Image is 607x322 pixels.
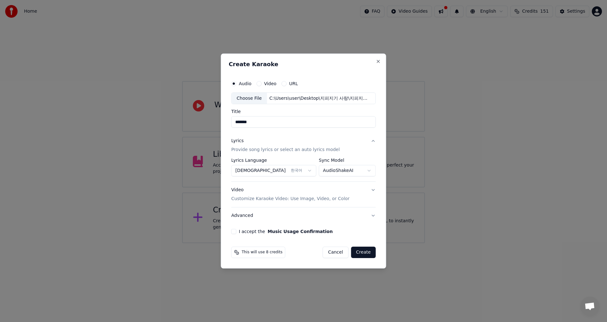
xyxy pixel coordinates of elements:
button: VideoCustomize Karaoke Video: Use Image, Video, or Color [231,182,376,207]
label: Sync Model [319,158,376,163]
button: LyricsProvide song lyrics or select an auto lyrics model [231,133,376,158]
label: Title [231,110,376,114]
p: Provide song lyrics or select an auto lyrics model [231,147,340,153]
button: Advanced [231,207,376,224]
label: Lyrics Language [231,158,316,163]
span: This will use 8 credits [242,250,282,255]
div: C:\Users\user\Desktop\지피지기 사랑\지피지기 사랑.wav [267,95,374,102]
div: Lyrics [231,138,243,144]
button: Create [351,247,376,258]
div: Video [231,187,349,202]
label: Audio [239,81,251,86]
label: I accept the [239,229,333,234]
label: Video [264,81,276,86]
h2: Create Karaoke [229,61,378,67]
div: LyricsProvide song lyrics or select an auto lyrics model [231,158,376,182]
button: Cancel [323,247,348,258]
div: Choose File [231,93,267,104]
label: URL [289,81,298,86]
button: I accept the [267,229,333,234]
p: Customize Karaoke Video: Use Image, Video, or Color [231,196,349,202]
